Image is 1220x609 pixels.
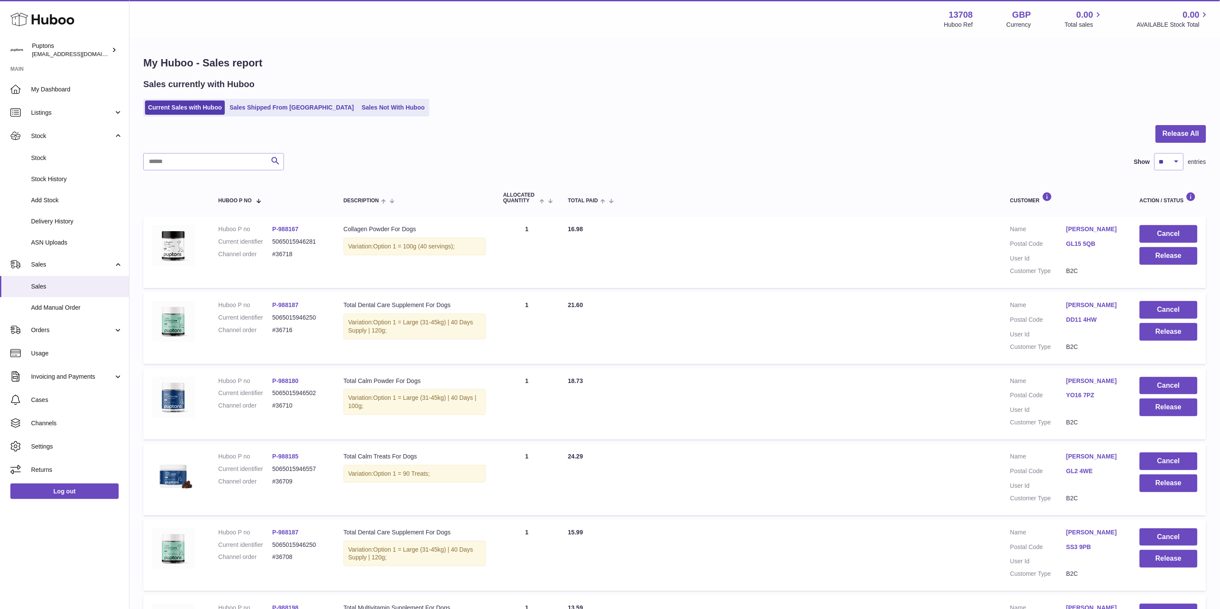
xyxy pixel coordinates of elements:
a: Sales Shipped From [GEOGRAPHIC_DATA] [227,100,357,115]
dt: User Id [1010,254,1066,263]
img: TotalDentalCarePowder120.jpg [152,301,195,342]
a: [PERSON_NAME] [1066,225,1122,233]
img: TotalDentalCarePowder120.jpg [152,528,195,569]
span: entries [1188,158,1206,166]
button: Cancel [1140,377,1198,395]
dd: B2C [1066,494,1122,502]
span: Sales [31,283,123,291]
button: Release [1140,550,1198,568]
dt: Customer Type [1010,570,1066,578]
dt: User Id [1010,330,1066,339]
dt: User Id [1010,557,1066,565]
span: Orders [31,326,113,334]
dd: #36709 [272,477,326,486]
dt: Postal Code [1010,240,1066,250]
h1: My Huboo - Sales report [143,56,1206,70]
dt: Customer Type [1010,267,1066,275]
strong: GBP [1012,9,1031,21]
a: P-988167 [272,226,299,232]
dt: Postal Code [1010,316,1066,326]
dt: Name [1010,528,1066,539]
span: Sales [31,261,113,269]
dd: 5065015946250 [272,314,326,322]
dd: B2C [1066,418,1122,427]
span: Description [344,198,379,204]
a: [PERSON_NAME] [1066,377,1122,385]
dd: 5065015946281 [272,238,326,246]
span: ASN Uploads [31,239,123,247]
div: Variation: [344,389,486,415]
h2: Sales currently with Huboo [143,78,255,90]
dd: #36708 [272,553,326,561]
a: GL15 5QB [1066,240,1122,248]
div: Collagen Powder For Dogs [344,225,486,233]
span: 16.98 [568,226,583,232]
button: Cancel [1140,225,1198,243]
span: Delivery History [31,217,123,226]
span: Stock [31,154,123,162]
td: 1 [495,444,559,515]
span: Total sales [1065,21,1103,29]
span: [EMAIL_ADDRESS][DOMAIN_NAME] [32,50,127,57]
a: [PERSON_NAME] [1066,528,1122,537]
a: YO16 7PZ [1066,391,1122,399]
div: Total Dental Care Supplement For Dogs [344,301,486,309]
dt: Channel order [218,553,272,561]
strong: 13708 [949,9,973,21]
button: Release [1140,399,1198,416]
span: My Dashboard [31,85,123,94]
a: 0.00 AVAILABLE Stock Total [1137,9,1210,29]
a: P-988185 [272,453,299,460]
button: Release [1140,247,1198,265]
span: Cases [31,396,123,404]
a: GL2 4WE [1066,467,1122,475]
span: Option 1 = Large (31-45kg) | 40 Days | 100g; [348,394,476,409]
span: Returns [31,466,123,474]
span: Option 1 = Large (31-45kg) | 40 Days Supply | 120g; [348,319,473,334]
div: Action / Status [1140,192,1198,204]
span: 0.00 [1077,9,1094,21]
span: Stock [31,132,113,140]
dd: 5065015946502 [272,389,326,397]
span: Option 1 = 100g (40 servings); [373,243,455,250]
button: Cancel [1140,301,1198,319]
button: Release [1140,474,1198,492]
div: Variation: [344,465,486,483]
dt: Customer Type [1010,418,1066,427]
dt: Postal Code [1010,391,1066,402]
span: 24.29 [568,453,583,460]
td: 1 [495,217,559,288]
dt: Current identifier [218,389,272,397]
a: DD11 4HW [1066,316,1122,324]
span: Huboo P no [218,198,252,204]
dd: #36716 [272,326,326,334]
span: Stock History [31,175,123,183]
span: Add Manual Order [31,304,123,312]
dd: 5065015946250 [272,541,326,549]
span: 0.00 [1183,9,1200,21]
dt: Name [1010,301,1066,311]
div: Puptons [32,42,110,58]
div: Variation: [344,541,486,567]
dt: Current identifier [218,541,272,549]
dt: Current identifier [218,314,272,322]
dt: Current identifier [218,465,272,473]
button: Release All [1156,125,1206,143]
button: Release [1140,323,1198,341]
div: Total Calm Treats For Dogs [344,452,486,461]
div: Huboo Ref [944,21,973,29]
dt: Current identifier [218,238,272,246]
td: 1 [495,292,559,364]
a: Current Sales with Huboo [145,100,225,115]
dt: Postal Code [1010,543,1066,553]
dt: Channel order [218,402,272,410]
dt: User Id [1010,482,1066,490]
span: Option 1 = 90 Treats; [373,470,430,477]
dt: Customer Type [1010,494,1066,502]
span: 15.99 [568,529,583,536]
dd: B2C [1066,267,1122,275]
dd: #36718 [272,250,326,258]
div: Total Dental Care Supplement For Dogs [344,528,486,537]
img: hello@puptons.com [10,44,23,57]
button: Cancel [1140,452,1198,470]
